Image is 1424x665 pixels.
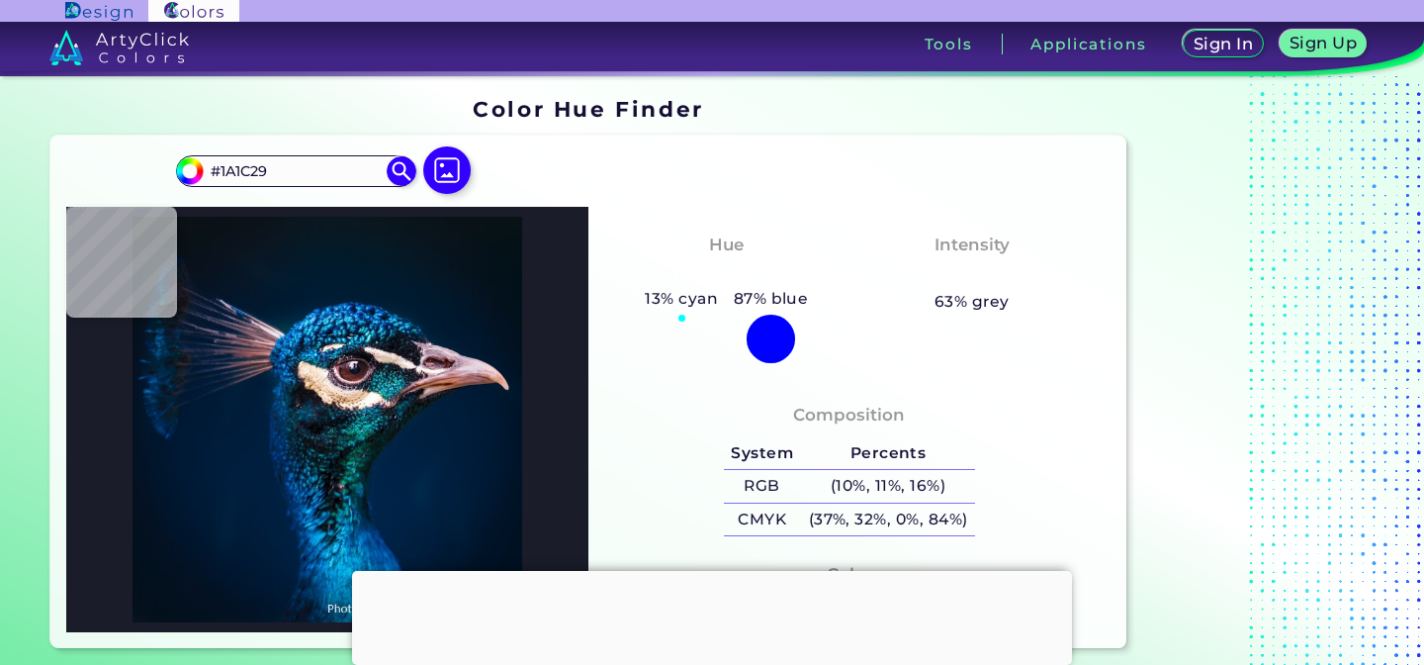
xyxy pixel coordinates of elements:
[801,504,975,536] h5: (37%, 32%, 0%, 84%)
[724,437,801,470] h5: System
[1187,32,1261,57] a: Sign In
[925,37,973,51] h3: Tools
[638,286,726,312] h5: 13% cyan
[934,262,1009,286] h3: Pastel
[1284,32,1363,57] a: Sign Up
[793,401,905,429] h4: Composition
[387,156,416,186] img: icon search
[352,571,1072,660] iframe: Advertisement
[801,470,975,503] h5: (10%, 11%, 16%)
[204,157,388,184] input: type color..
[801,437,975,470] h5: Percents
[726,286,816,312] h5: 87% blue
[49,30,189,65] img: logo_artyclick_colors_white.svg
[724,470,801,503] h5: RGB
[709,231,744,259] h4: Hue
[76,217,578,622] img: img_pavlin.jpg
[724,504,801,536] h5: CMYK
[473,94,703,124] h1: Color Hue Finder
[1291,36,1354,50] h5: Sign Up
[1134,89,1381,656] iframe: Advertisement
[934,289,1010,315] h5: 63% grey
[662,262,791,286] h3: Tealish Blue
[423,146,471,194] img: icon picture
[1030,37,1146,51] h3: Applications
[65,2,132,21] img: ArtyClick Design logo
[1196,37,1251,51] h5: Sign In
[827,560,872,589] h4: Color
[934,231,1010,259] h4: Intensity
